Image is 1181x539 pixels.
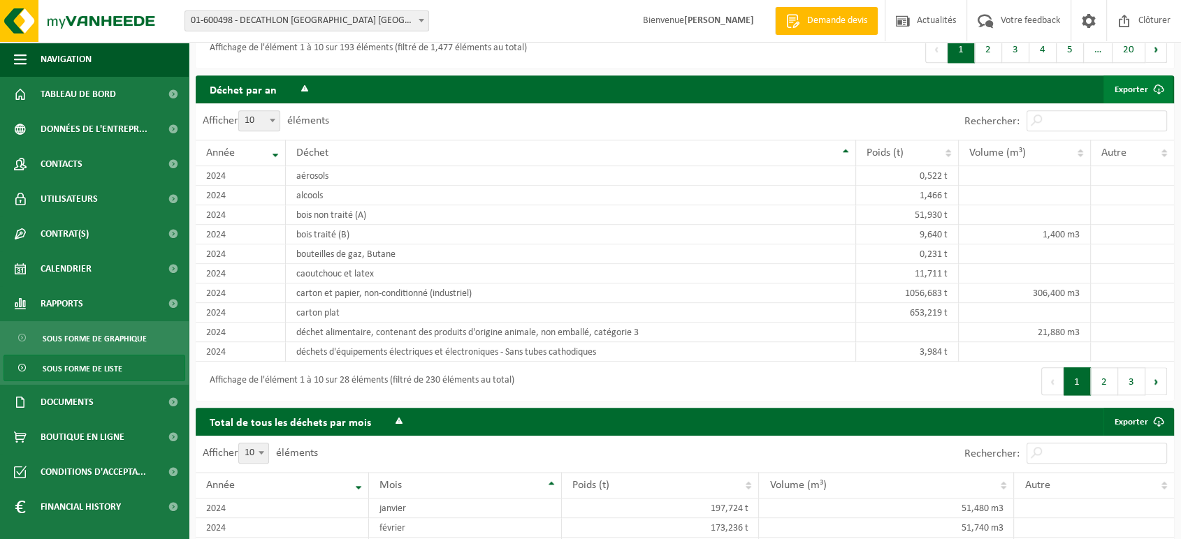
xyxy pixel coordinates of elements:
[3,325,185,351] a: Sous forme de graphique
[856,342,959,362] td: 3,984 t
[203,115,329,126] label: Afficher éléments
[684,15,754,26] strong: [PERSON_NAME]
[203,448,318,459] label: Afficher éléments
[867,147,904,158] span: Poids (t)
[184,10,429,31] span: 01-600498 - DECATHLON BELGIUM NV/SA - EVERE
[196,283,286,303] td: 2024
[41,286,83,321] span: Rapports
[856,205,959,225] td: 51,930 t
[286,303,856,323] td: carton plat
[3,355,185,381] a: Sous forme de liste
[239,111,280,131] span: 10
[206,147,235,158] span: Année
[1057,35,1084,63] button: 5
[1145,367,1167,395] button: Next
[41,216,89,251] span: Contrat(s)
[286,342,856,362] td: déchets d'équipements électriques et électroniques - Sans tubes cathodiques
[41,385,94,420] span: Documents
[775,7,878,35] a: Demande devis
[196,244,286,264] td: 2024
[196,518,369,538] td: 2024
[286,264,856,283] td: caoutchouc et latex
[1113,35,1145,63] button: 20
[1101,147,1126,158] span: Autre
[1084,35,1113,63] span: …
[1091,367,1118,395] button: 2
[41,251,92,286] span: Calendrier
[41,77,116,112] span: Tableau de bord
[964,448,1020,459] label: Rechercher:
[769,480,826,491] span: Volume (m³)
[41,420,124,455] span: Boutique en ligne
[856,166,959,186] td: 0,522 t
[925,35,948,63] button: Previous
[1145,35,1167,63] button: Next
[43,325,147,352] span: Sous forme de graphique
[203,36,527,61] div: Affichage de l'élément 1 à 10 sur 193 éléments (filtré de 1,477 éléments au total)
[41,182,98,216] span: Utilisateurs
[286,205,856,225] td: bois non traité (A)
[1103,408,1173,436] a: Exporter
[572,480,609,491] span: Poids (t)
[1029,35,1057,63] button: 4
[41,42,92,77] span: Navigation
[203,369,514,394] div: Affichage de l'élément 1 à 10 sur 28 éléments (filtré de 230 éléments au total)
[856,186,959,205] td: 1,466 t
[959,323,1092,342] td: 21,880 m3
[562,499,759,518] td: 197,724 t
[969,147,1026,158] span: Volume (m³)
[759,499,1014,518] td: 51,480 m3
[856,283,959,303] td: 1056,683 t
[196,186,286,205] td: 2024
[286,166,856,186] td: aérosols
[196,75,291,103] h2: Déchet par an
[856,225,959,244] td: 9,640 t
[1041,367,1064,395] button: Previous
[562,518,759,538] td: 173,236 t
[948,35,975,63] button: 1
[1024,480,1050,491] span: Autre
[759,518,1014,538] td: 51,740 m3
[1002,35,1029,63] button: 3
[43,355,122,382] span: Sous forme de liste
[856,264,959,283] td: 11,711 t
[959,283,1092,303] td: 306,400 m3
[964,116,1020,127] label: Rechercher:
[238,443,269,464] span: 10
[206,480,235,491] span: Année
[1103,75,1173,103] a: Exporter
[196,205,286,225] td: 2024
[185,11,428,31] span: 01-600498 - DECATHLON BELGIUM NV/SA - EVERE
[238,110,280,131] span: 10
[41,455,146,489] span: Conditions d'accepta...
[1118,367,1145,395] button: 3
[286,323,856,342] td: déchet alimentaire, contenant des produits d'origine animale, non emballé, catégorie 3
[369,499,562,518] td: janvier
[286,244,856,264] td: bouteilles de gaz, Butane
[286,283,856,303] td: carton et papier, non-conditionné (industriel)
[196,323,286,342] td: 2024
[379,480,402,491] span: Mois
[196,303,286,323] td: 2024
[41,489,121,524] span: Financial History
[41,147,82,182] span: Contacts
[959,225,1092,244] td: 1,400 m3
[239,443,268,463] span: 10
[296,147,328,158] span: Déchet
[196,166,286,186] td: 2024
[41,112,147,147] span: Données de l'entrepr...
[975,35,1002,63] button: 2
[196,264,286,283] td: 2024
[286,186,856,205] td: alcools
[1064,367,1091,395] button: 1
[804,14,871,28] span: Demande devis
[196,408,385,435] h2: Total de tous les déchets par mois
[196,225,286,244] td: 2024
[856,244,959,264] td: 0,231 t
[856,303,959,323] td: 653,219 t
[369,518,562,538] td: février
[196,499,369,518] td: 2024
[286,225,856,244] td: bois traité (B)
[196,342,286,362] td: 2024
